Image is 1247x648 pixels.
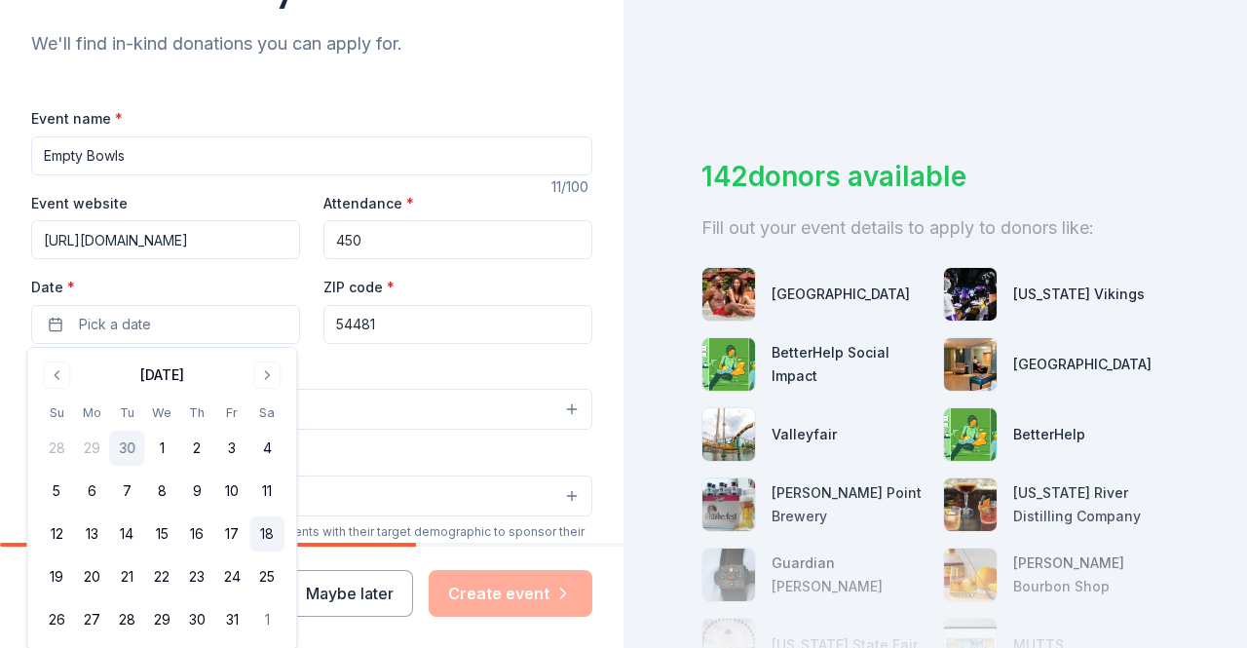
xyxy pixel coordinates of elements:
button: 25 [249,559,284,594]
th: Tuesday [109,402,144,423]
button: 23 [179,559,214,594]
img: photo for BetterHelp [944,408,997,461]
div: [US_STATE] Vikings [1013,283,1145,306]
button: 30 [109,431,144,466]
div: We use this information to help brands find events with their target demographic to sponsor their... [31,524,592,555]
input: https://www... [31,220,300,259]
button: 7 [109,474,144,509]
label: Event website [31,194,128,213]
button: 20 [74,559,109,594]
button: 16 [179,516,214,552]
div: BetterHelp [1013,423,1085,446]
div: [GEOGRAPHIC_DATA] [772,283,910,306]
button: 31 [214,602,249,637]
button: 19 [39,559,74,594]
div: [GEOGRAPHIC_DATA] [1013,353,1152,376]
div: 11 /100 [551,175,592,199]
input: 20 [323,220,592,259]
button: 11 [249,474,284,509]
th: Wednesday [144,402,179,423]
th: Saturday [249,402,284,423]
button: 9 [179,474,214,509]
button: 6 [74,474,109,509]
button: 30 [179,602,214,637]
div: Valleyfair [772,423,837,446]
button: 3 [214,431,249,466]
img: photo for BetterHelp Social Impact [702,338,755,391]
th: Sunday [39,402,74,423]
button: 26 [39,602,74,637]
button: 8 [144,474,179,509]
button: 27 [74,602,109,637]
button: 10 [214,474,249,509]
button: 12 [39,516,74,552]
button: 13 [74,516,109,552]
button: 14 [109,516,144,552]
button: 4 [249,431,284,466]
button: 17 [214,516,249,552]
button: 1 [144,431,179,466]
button: 24 [214,559,249,594]
div: Fill out your event details to apply to donors like: [701,212,1169,244]
button: 29 [144,602,179,637]
input: 12345 (U.S. only) [323,305,592,344]
div: BetterHelp Social Impact [772,341,927,388]
button: 21 [109,559,144,594]
label: Event name [31,109,123,129]
button: Go to previous month [43,362,70,389]
th: Friday [214,402,249,423]
th: Thursday [179,402,214,423]
button: 15 [144,516,179,552]
button: 2 [179,431,214,466]
button: 1 [249,602,284,637]
label: ZIP code [323,278,395,297]
th: Monday [74,402,109,423]
button: Select [31,476,592,516]
img: photo for Valleyfair [702,408,755,461]
img: photo for Minnesota Vikings [944,268,997,321]
button: Pick a date [31,305,300,344]
button: 22 [144,559,179,594]
div: [DATE] [140,363,184,387]
img: photo for The Edgewater Hotel [944,338,997,391]
div: We'll find in-kind donations you can apply for. [31,28,592,59]
span: Pick a date [79,313,151,336]
label: Attendance [323,194,414,213]
button: 28 [109,602,144,637]
button: 18 [249,516,284,552]
button: 5 [39,474,74,509]
button: Go to next month [253,362,281,389]
div: 142 donors available [701,156,1169,197]
button: Select [31,389,592,430]
img: photo for Chula Vista Resort [702,268,755,321]
label: Date [31,278,300,297]
button: Maybe later [286,570,413,617]
input: Spring Fundraiser [31,136,592,175]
